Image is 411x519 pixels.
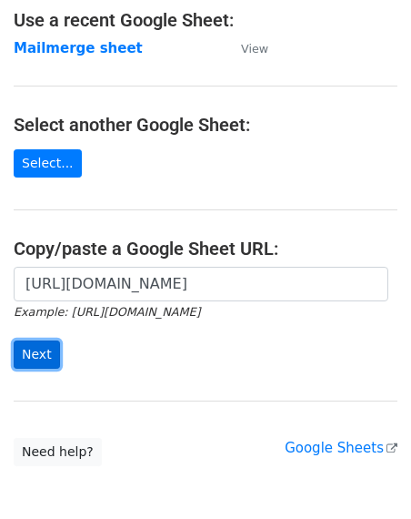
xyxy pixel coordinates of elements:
a: Need help? [14,438,102,466]
a: Google Sheets [285,440,397,456]
h4: Copy/paste a Google Sheet URL: [14,238,397,259]
iframe: Chat Widget [320,432,411,519]
input: Paste your Google Sheet URL here [14,267,388,301]
h4: Select another Google Sheet: [14,114,397,136]
h4: Use a recent Google Sheet: [14,9,397,31]
a: Select... [14,149,82,178]
small: View [241,42,268,56]
a: View [223,40,268,56]
input: Next [14,341,60,369]
small: Example: [URL][DOMAIN_NAME] [14,305,200,319]
a: Mailmerge sheet [14,40,143,56]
